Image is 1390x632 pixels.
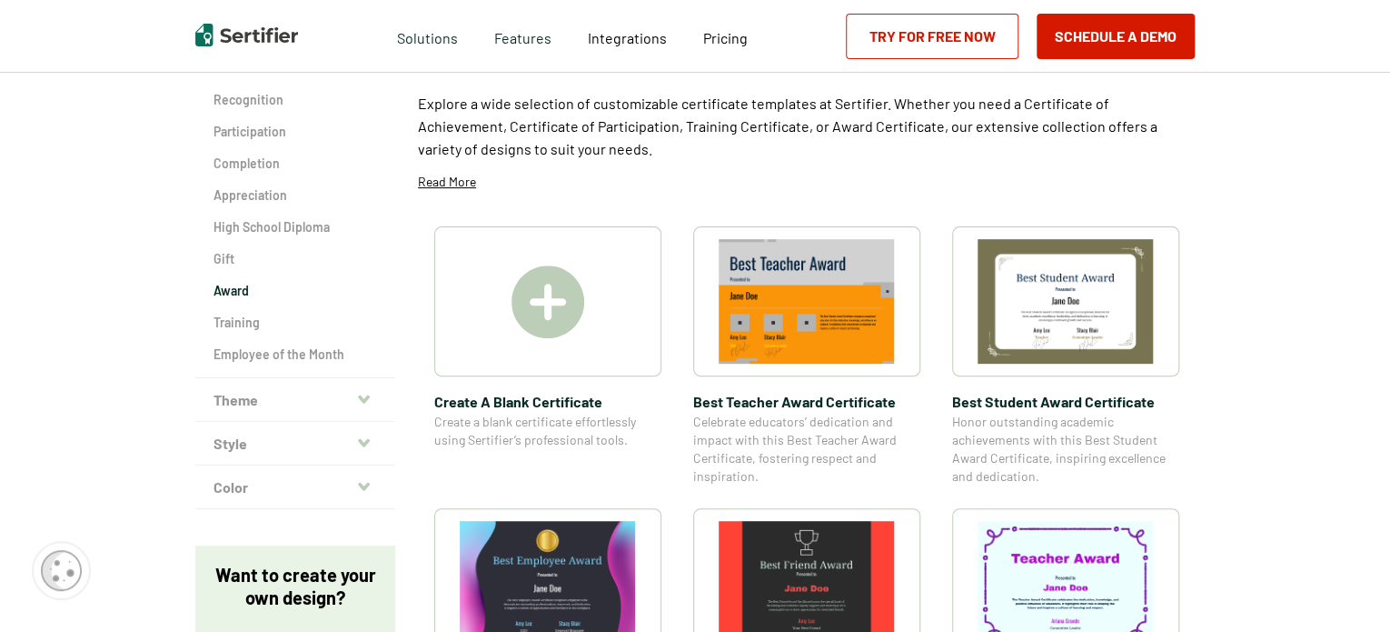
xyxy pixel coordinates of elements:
[693,390,920,413] span: Best Teacher Award Certificate​
[494,25,551,47] span: Features
[195,24,298,46] img: Sertifier | Digital Credentialing Platform
[693,226,920,486] a: Best Teacher Award Certificate​Best Teacher Award Certificate​Celebrate educators’ dedication and...
[434,390,661,413] span: Create A Blank Certificate
[719,239,895,364] img: Best Teacher Award Certificate​
[434,413,661,449] span: Create a blank certificate effortlessly using Sertifier’s professional tools.
[213,346,377,364] a: Employee of the Month
[195,422,395,466] button: Style
[418,92,1195,160] p: Explore a wide selection of customizable certificate templates at Sertifier. Whether you need a C...
[213,564,377,609] p: Want to create your own design?
[213,250,377,268] a: Gift
[846,14,1018,59] a: Try for Free Now
[1037,14,1195,59] button: Schedule a Demo
[693,413,920,486] span: Celebrate educators’ dedication and impact with this Best Teacher Award Certificate, fostering re...
[418,173,476,191] p: Read More
[195,466,395,509] button: Color
[195,59,395,378] div: Category
[952,413,1179,486] span: Honor outstanding academic achievements with this Best Student Award Certificate, inspiring excel...
[952,390,1179,413] span: Best Student Award Certificate​
[703,25,748,47] a: Pricing
[703,29,748,46] span: Pricing
[213,314,377,332] a: Training
[952,226,1179,486] a: Best Student Award Certificate​Best Student Award Certificate​Honor outstanding academic achievem...
[213,91,377,109] a: Recognition
[213,123,377,141] a: Participation
[195,378,395,422] button: Theme
[213,155,377,173] a: Completion
[511,266,584,338] img: Create A Blank Certificate
[213,218,377,236] a: High School Diploma
[397,25,458,47] span: Solutions
[588,29,667,46] span: Integrations
[1299,545,1390,632] iframe: Chat Widget
[978,239,1154,364] img: Best Student Award Certificate​
[213,186,377,205] a: Appreciation
[213,282,377,300] a: Award
[41,550,82,591] img: Cookie Popup Icon
[588,25,667,47] a: Integrations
